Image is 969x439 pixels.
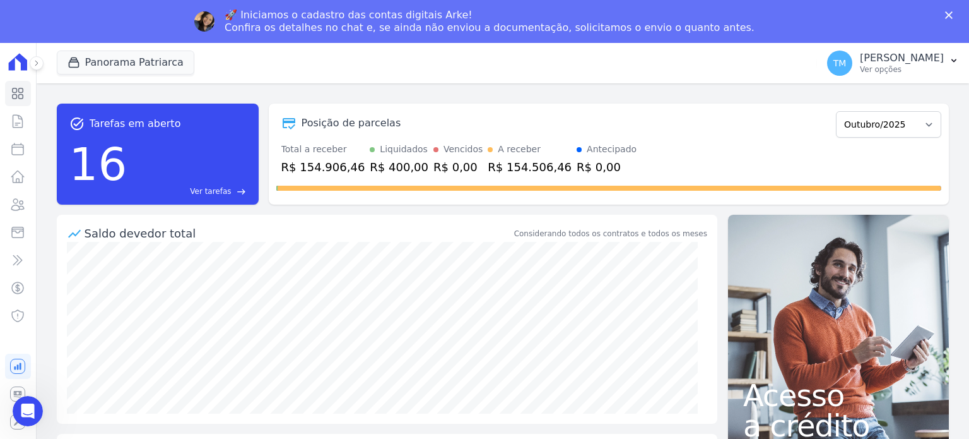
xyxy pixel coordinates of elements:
span: Tarefas em aberto [90,116,181,131]
div: Total a receber [281,143,365,156]
div: A receber [498,143,541,156]
span: task_alt [69,116,85,131]
div: R$ 0,00 [577,159,637,176]
span: Ver tarefas [190,186,231,197]
span: TM [833,59,847,68]
span: east [237,187,246,196]
div: R$ 154.506,46 [488,159,572,176]
iframe: Intercom live chat [13,396,43,426]
p: Ver opções [860,64,944,75]
span: Acesso [743,380,934,411]
div: 🚀 Iniciamos o cadastro das contas digitais Arke! Confira os detalhes no chat e, se ainda não envi... [225,9,755,34]
div: Considerando todos os contratos e todos os meses [514,228,707,239]
img: Profile image for Adriane [194,11,214,32]
div: Fechar [945,11,958,19]
a: Ver tarefas east [132,186,245,197]
div: R$ 400,00 [370,159,428,176]
div: Antecipado [587,143,637,156]
div: Posição de parcelas [302,116,401,131]
div: R$ 154.906,46 [281,159,365,176]
div: Saldo devedor total [85,225,512,242]
div: 16 [69,131,127,197]
button: Panorama Patriarca [57,51,194,75]
p: [PERSON_NAME] [860,52,944,64]
div: R$ 0,00 [433,159,483,176]
div: Vencidos [443,143,483,156]
button: TM [PERSON_NAME] Ver opções [817,45,969,81]
div: Liquidados [380,143,428,156]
